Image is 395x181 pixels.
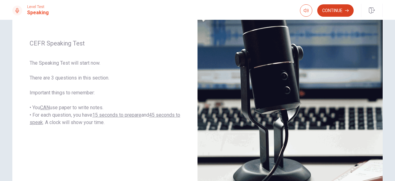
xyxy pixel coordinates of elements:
span: The Speaking Test will start now. There are 3 questions in this section. Important things to reme... [30,59,180,126]
span: CEFR Speaking Test [30,40,180,47]
h1: Speaking [27,9,49,16]
button: Continue [317,4,354,17]
u: 15 seconds to prepare [92,112,141,118]
span: Level Test [27,5,49,9]
u: CAN [40,105,50,110]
